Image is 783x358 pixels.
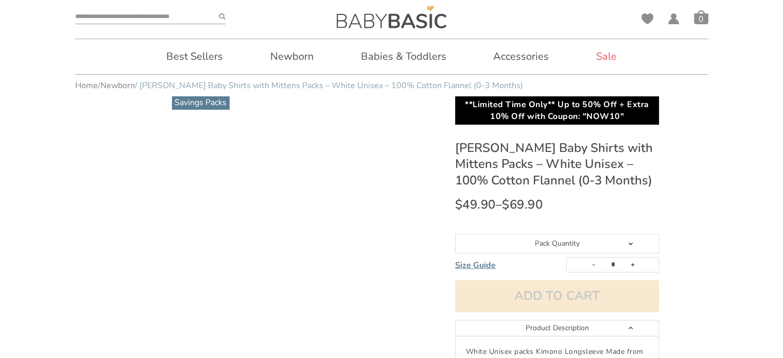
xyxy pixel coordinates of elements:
[694,10,708,24] span: Cart
[455,280,659,312] button: Add to cart
[534,238,579,248] span: Pack Quantity
[502,196,543,213] bdi: 69.90
[694,10,708,24] a: Cart0
[694,14,708,24] span: 0
[100,80,135,91] a: Newborn
[75,80,708,91] nav: Breadcrumb
[641,13,653,24] a: Wishlist
[581,39,632,74] a: Sale
[585,258,601,272] button: -
[641,13,653,28] span: Wishlist
[23,7,44,16] span: Help
[455,260,496,271] span: Size Guide
[455,196,659,214] p: –
[624,258,640,272] button: +
[668,13,680,24] a: My Account
[75,80,98,91] a: Home
[602,258,623,272] input: Product quantity
[337,6,446,28] img: Kimono Longsleeve Baby Shirts with Mittens Packs - White Unisex - 100% Cotton Flannel (0-3 Months)
[455,196,463,213] span: $
[172,96,229,109] span: Savings Packs
[456,320,659,336] a: Product Description
[502,196,510,213] span: $
[151,39,238,74] a: Best Sellers
[455,196,496,213] bdi: 49.90
[455,140,659,189] h1: [PERSON_NAME] Baby Shirts with Mittens Packs – White Unisex – 100% Cotton Flannel (0-3 Months)
[460,99,654,122] p: **Limited Time Only** Up to 50% Off + Extra 10% Off with Coupon: "NOW10"
[668,13,680,28] span: My Account
[255,39,329,74] a: Newborn
[345,39,462,74] a: Babies & Toddlers
[478,39,564,74] a: Accessories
